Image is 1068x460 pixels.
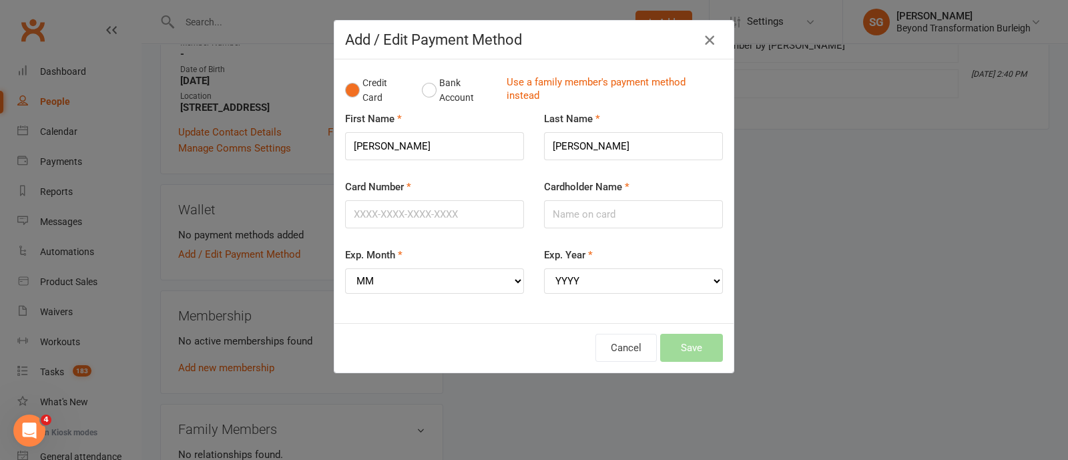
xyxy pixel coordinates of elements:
label: Exp. Year [544,247,593,263]
label: Last Name [544,111,600,127]
label: First Name [345,111,402,127]
input: XXXX-XXXX-XXXX-XXXX [345,200,524,228]
button: Close [699,29,720,51]
iframe: Intercom live chat [13,415,45,447]
a: Use a family member's payment method instead [507,75,716,105]
h4: Add / Edit Payment Method [345,31,723,48]
input: Name on card [544,200,723,228]
span: 4 [41,415,51,425]
label: Cardholder Name [544,179,629,195]
button: Bank Account [422,70,496,111]
label: Exp. Month [345,247,403,263]
button: Cancel [595,334,657,362]
label: Card Number [345,179,411,195]
button: Credit Card [345,70,408,111]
